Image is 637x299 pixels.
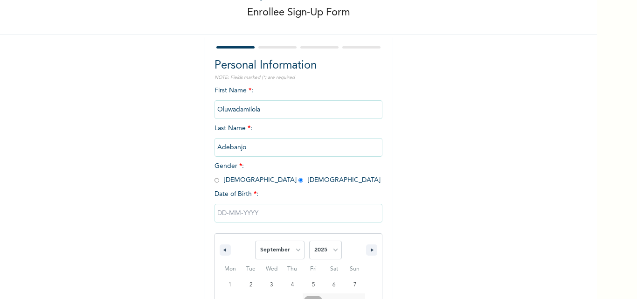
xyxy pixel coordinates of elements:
[261,262,282,277] span: Wed
[220,277,241,293] button: 1
[249,277,252,293] span: 2
[282,277,303,293] button: 4
[324,277,345,293] button: 6
[344,262,365,277] span: Sun
[270,277,273,293] span: 3
[303,277,324,293] button: 5
[215,57,382,74] h2: Personal Information
[215,74,382,81] p: NOTE: Fields marked (*) are required
[228,277,231,293] span: 1
[261,277,282,293] button: 3
[291,277,294,293] span: 4
[303,262,324,277] span: Fri
[215,163,381,183] span: Gender : [DEMOGRAPHIC_DATA] [DEMOGRAPHIC_DATA]
[215,204,382,223] input: DD-MM-YYYY
[215,189,258,199] span: Date of Birth :
[312,277,315,293] span: 5
[220,262,241,277] span: Mon
[241,262,262,277] span: Tue
[353,277,356,293] span: 7
[282,262,303,277] span: Thu
[215,100,382,119] input: Enter your first name
[247,5,350,21] p: Enrollee Sign-Up Form
[332,277,335,293] span: 6
[324,262,345,277] span: Sat
[215,87,382,113] span: First Name :
[215,138,382,157] input: Enter your last name
[215,125,382,151] span: Last Name :
[241,277,262,293] button: 2
[344,277,365,293] button: 7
